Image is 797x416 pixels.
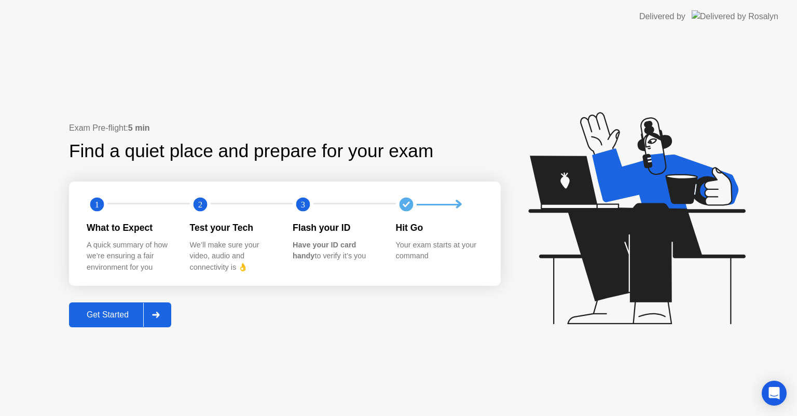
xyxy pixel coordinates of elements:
text: 2 [198,200,202,210]
div: Delivered by [639,10,685,23]
div: Exam Pre-flight: [69,122,501,134]
b: 5 min [128,123,150,132]
button: Get Started [69,302,171,327]
div: Test your Tech [190,221,277,234]
div: to verify it’s you [293,240,379,262]
img: Delivered by Rosalyn [692,10,778,22]
div: Flash your ID [293,221,379,234]
b: Have your ID card handy [293,241,356,260]
div: We’ll make sure your video, audio and connectivity is 👌 [190,240,277,273]
div: What to Expect [87,221,173,234]
text: 3 [301,200,305,210]
div: Your exam starts at your command [396,240,483,262]
div: Hit Go [396,221,483,234]
div: A quick summary of how we’re ensuring a fair environment for you [87,240,173,273]
text: 1 [95,200,99,210]
div: Get Started [72,310,143,320]
div: Open Intercom Messenger [762,381,787,406]
div: Find a quiet place and prepare for your exam [69,137,435,165]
